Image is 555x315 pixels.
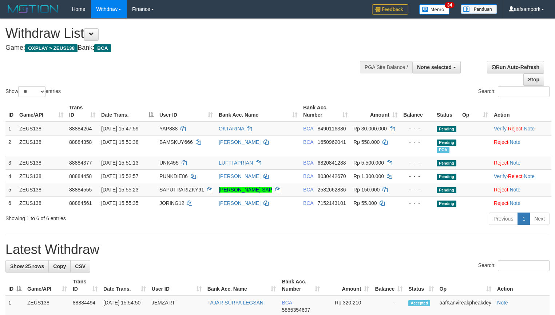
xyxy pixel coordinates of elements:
span: 88884555 [69,187,92,193]
span: Marked by aafnoeunsreypich [437,147,449,153]
a: OKTARINA [219,126,244,132]
input: Search: [498,260,550,271]
span: OXPLAY > ZEUS138 [25,44,78,52]
span: None selected [417,64,452,70]
span: BAMSKUY666 [159,139,193,145]
span: Copy 7152143101 to clipboard [318,200,346,206]
th: Balance [400,101,434,122]
span: PUNKDIE86 [159,173,188,179]
td: 1 [5,122,16,136]
a: Run Auto-Refresh [487,61,544,73]
td: 3 [5,156,16,169]
td: · · [491,122,551,136]
span: Copy 5865354697 to clipboard [282,307,310,313]
span: Rp 1.300.000 [353,173,384,179]
td: ZEUS138 [16,156,66,169]
input: Search: [498,86,550,97]
span: Copy 2582662836 to clipboard [318,187,346,193]
td: ZEUS138 [16,169,66,183]
td: · · [491,169,551,183]
span: CSV [75,263,86,269]
a: Note [510,200,520,206]
a: [PERSON_NAME] [219,200,261,206]
td: ZEUS138 [16,183,66,196]
a: Reject [508,126,523,132]
span: BCA [303,187,313,193]
a: CSV [70,260,90,272]
div: Showing 1 to 6 of 6 entries [5,212,226,222]
th: Op: activate to sort column ascending [437,275,494,296]
a: Verify [494,126,507,132]
span: UNK455 [159,160,179,166]
span: Pending [437,187,456,193]
a: Note [524,173,535,179]
label: Search: [478,86,550,97]
label: Show entries [5,86,61,97]
h1: Withdraw List [5,26,363,41]
span: Rp 30.000.000 [353,126,387,132]
span: Pending [437,174,456,180]
span: JORING12 [159,200,184,206]
th: ID: activate to sort column descending [5,275,24,296]
a: Reject [508,173,523,179]
span: 88884377 [69,160,92,166]
a: Note [497,300,508,306]
td: 2 [5,135,16,156]
a: Reject [494,160,508,166]
a: [PERSON_NAME] [219,173,261,179]
span: Rp 5.500.000 [353,160,384,166]
a: Next [530,213,550,225]
div: - - - [403,125,431,132]
a: [PERSON_NAME] SAP [219,187,272,193]
th: Game/API: activate to sort column ascending [16,101,66,122]
span: YAP888 [159,126,178,132]
span: [DATE] 15:51:13 [101,160,138,166]
span: BCA [282,300,292,306]
h4: Game: Bank: [5,44,363,52]
img: Feedback.jpg [372,4,408,15]
a: LUFTI APRIAN [219,160,253,166]
td: · [491,135,551,156]
a: Note [510,187,520,193]
span: Rp 150.000 [353,187,380,193]
span: Copy 8490116380 to clipboard [318,126,346,132]
div: - - - [403,159,431,166]
span: Rp 558.000 [353,139,380,145]
span: Rp 55.000 [353,200,377,206]
td: ZEUS138 [16,122,66,136]
span: Pending [437,201,456,207]
h1: Latest Withdraw [5,242,550,257]
span: Copy 6820841288 to clipboard [318,160,346,166]
span: [DATE] 15:50:38 [101,139,138,145]
span: BCA [303,160,313,166]
a: Note [510,139,520,145]
td: · [491,196,551,210]
th: Game/API: activate to sort column ascending [24,275,70,296]
th: Bank Acc. Number: activate to sort column ascending [279,275,323,296]
span: Pending [437,126,456,132]
span: SAPUTRARIZKY91 [159,187,204,193]
th: Op: activate to sort column ascending [459,101,491,122]
a: Reject [494,187,508,193]
a: Show 25 rows [5,260,49,272]
th: Trans ID: activate to sort column ascending [70,275,100,296]
a: Reject [494,200,508,206]
span: 88884358 [69,139,92,145]
th: Bank Acc. Name: activate to sort column ascending [216,101,300,122]
a: Note [524,126,535,132]
th: Bank Acc. Number: activate to sort column ascending [300,101,350,122]
span: BCA [94,44,111,52]
th: Action [491,101,551,122]
span: BCA [303,139,313,145]
span: [DATE] 15:52:57 [101,173,138,179]
th: User ID: activate to sort column ascending [149,275,205,296]
th: Date Trans.: activate to sort column descending [98,101,156,122]
span: 34 [445,2,455,8]
a: 1 [518,213,530,225]
span: [DATE] 15:55:23 [101,187,138,193]
span: BCA [303,200,313,206]
th: ID [5,101,16,122]
img: panduan.png [461,4,497,14]
td: 5 [5,183,16,196]
select: Showentries [18,86,45,97]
